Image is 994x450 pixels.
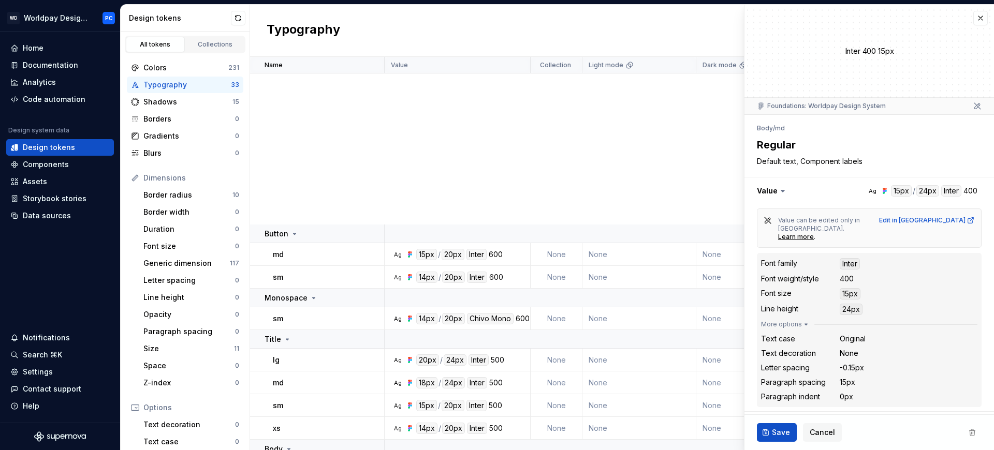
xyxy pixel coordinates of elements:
div: 0 [235,327,239,336]
td: None [582,266,696,289]
div: Data sources [23,211,71,221]
td: None [582,417,696,440]
div: -0.15px [840,363,864,373]
a: Typography33 [127,77,243,93]
div: 0 [235,225,239,233]
div: 0 [235,242,239,250]
div: 0 [235,362,239,370]
div: Components [23,159,69,170]
div: Analytics [23,77,56,87]
div: 20px [442,313,465,324]
div: 18px [416,377,437,388]
a: Border radius10 [139,187,243,203]
div: 15px [416,400,437,411]
button: More options [761,320,810,328]
div: Size [143,343,234,354]
button: Cancel [803,423,842,442]
div: Space [143,361,235,371]
div: 0 [235,132,239,140]
div: Line height [143,292,235,303]
div: 24px [840,304,863,315]
div: Documentation [23,60,78,70]
div: Inter [467,377,487,388]
div: Design tokens [23,142,75,153]
div: 500 [489,377,503,388]
span: Save [772,427,790,438]
a: Analytics [6,74,114,91]
div: Opacity [143,309,235,320]
a: Line height0 [139,289,243,306]
div: Font weight/style [761,274,819,284]
div: 20px [416,354,439,366]
a: Foundations: Worldpay Design System [767,102,886,110]
div: Help [23,401,39,411]
a: Colors231 [127,59,243,76]
a: Z-index0 [139,374,243,391]
td: None [696,243,810,266]
div: Font size [761,288,792,298]
td: None [696,349,810,371]
div: Generic dimension [143,258,230,268]
div: 11 [234,344,239,353]
div: Inter [840,258,860,269]
span: . [814,233,815,241]
a: Design tokens [6,139,114,156]
span: Cancel [810,427,835,438]
a: Duration0 [139,221,243,237]
li: Body [757,124,773,132]
div: 0px [840,392,853,402]
div: Ag [393,379,402,387]
div: 20px [442,272,465,283]
div: 14px [416,272,437,283]
div: 15px [840,288,860,299]
div: / [438,313,441,324]
div: Options [143,402,239,413]
p: sm [273,272,283,282]
div: 15 [232,98,239,106]
div: Edit in [GEOGRAPHIC_DATA] [879,216,975,224]
div: Text case [143,437,235,447]
div: Assets [23,176,47,187]
div: 0 [235,293,239,302]
button: Help [6,398,114,414]
li: md [775,124,785,132]
a: Space0 [139,357,243,374]
td: None [531,266,582,289]
div: Line height [761,304,798,314]
div: Ag [868,187,876,195]
p: Button [265,229,288,239]
div: Ag [393,250,402,259]
div: Collections [189,40,241,49]
div: Inter [466,249,487,260]
div: Original [840,334,866,344]
td: None [696,266,810,289]
div: Contact support [23,384,81,394]
div: Z-index [143,378,235,388]
div: Border radius [143,190,232,200]
div: / [440,354,443,366]
p: Dark mode [703,61,737,69]
div: / [438,249,441,260]
td: None [696,307,810,330]
td: None [582,243,696,266]
div: Paragraph indent [761,392,820,402]
span: Value can be edited only in [GEOGRAPHIC_DATA]. [778,216,861,232]
div: Home [23,43,43,53]
td: None [531,371,582,394]
div: 20px [442,423,465,434]
div: Shadows [143,97,232,107]
div: Letter spacing [761,363,810,373]
a: Opacity0 [139,306,243,323]
a: Generic dimension117 [139,255,243,272]
div: 600 [516,313,530,324]
div: Border width [143,207,235,217]
p: Value [391,61,408,69]
a: Letter spacing0 [139,272,243,289]
div: 20px [442,400,464,411]
div: Text case [761,334,795,344]
p: sm [273,313,283,324]
div: Settings [23,367,53,377]
svg: Supernova Logo [34,431,86,442]
td: None [531,394,582,417]
div: 600 [489,272,503,283]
